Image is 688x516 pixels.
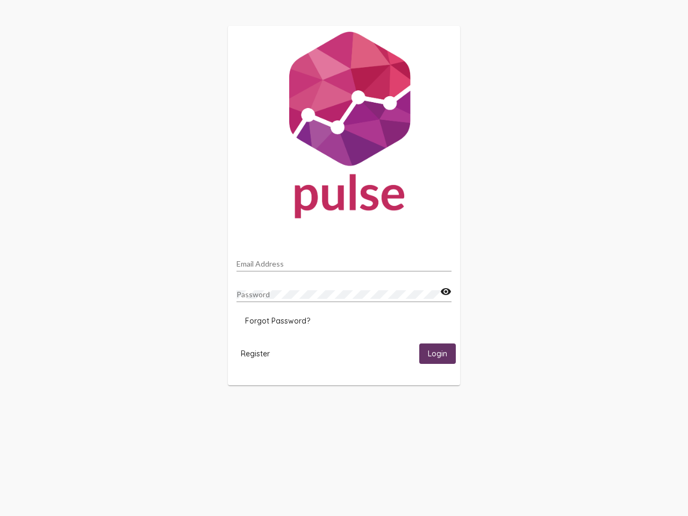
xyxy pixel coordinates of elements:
[228,26,460,229] img: Pulse For Good Logo
[428,349,447,359] span: Login
[232,343,278,363] button: Register
[245,316,310,326] span: Forgot Password?
[440,285,451,298] mat-icon: visibility
[241,349,270,359] span: Register
[236,311,319,331] button: Forgot Password?
[419,343,456,363] button: Login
